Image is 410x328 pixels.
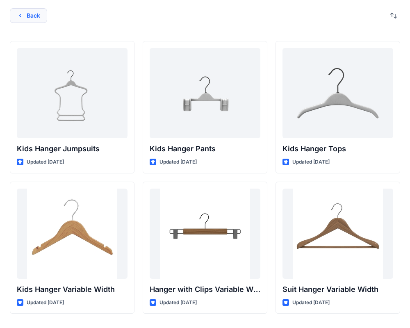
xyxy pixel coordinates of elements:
[282,48,393,138] a: Kids Hanger Tops
[150,189,260,279] a: Hanger with Clips Variable Width
[17,48,128,138] a: Kids Hanger Jumpsuits
[282,284,393,295] p: Suit Hanger Variable Width
[150,143,260,155] p: Kids Hanger Pants
[292,298,330,307] p: Updated [DATE]
[27,158,64,166] p: Updated [DATE]
[27,298,64,307] p: Updated [DATE]
[17,284,128,295] p: Kids Hanger Variable Width
[150,48,260,138] a: Kids Hanger Pants
[159,298,197,307] p: Updated [DATE]
[282,143,393,155] p: Kids Hanger Tops
[10,8,47,23] button: Back
[17,143,128,155] p: Kids Hanger Jumpsuits
[159,158,197,166] p: Updated [DATE]
[282,189,393,279] a: Suit Hanger Variable Width
[150,284,260,295] p: Hanger with Clips Variable Width
[17,189,128,279] a: Kids Hanger Variable Width
[292,158,330,166] p: Updated [DATE]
